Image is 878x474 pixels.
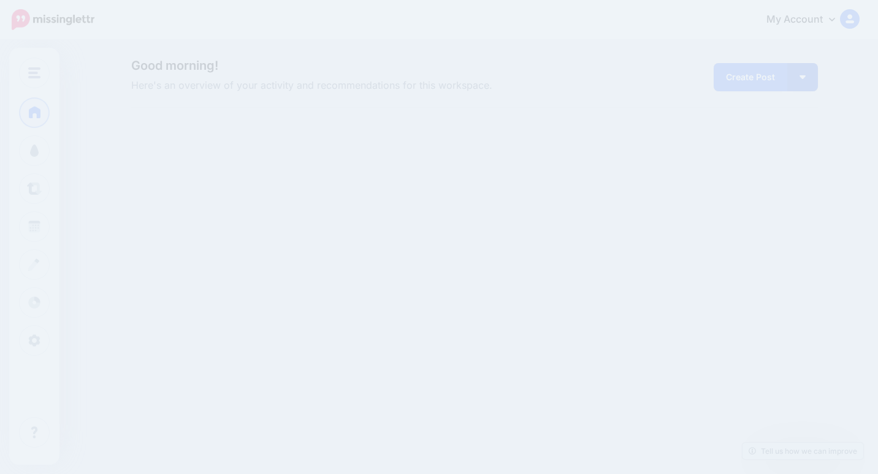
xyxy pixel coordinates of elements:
[12,9,94,30] img: Missinglettr
[800,75,806,79] img: arrow-down-white.png
[742,443,863,459] a: Tell us how we can improve
[754,5,860,35] a: My Account
[714,63,787,91] a: Create Post
[131,58,218,73] span: Good morning!
[131,78,583,94] span: Here's an overview of your activity and recommendations for this workspace.
[28,67,40,78] img: menu.png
